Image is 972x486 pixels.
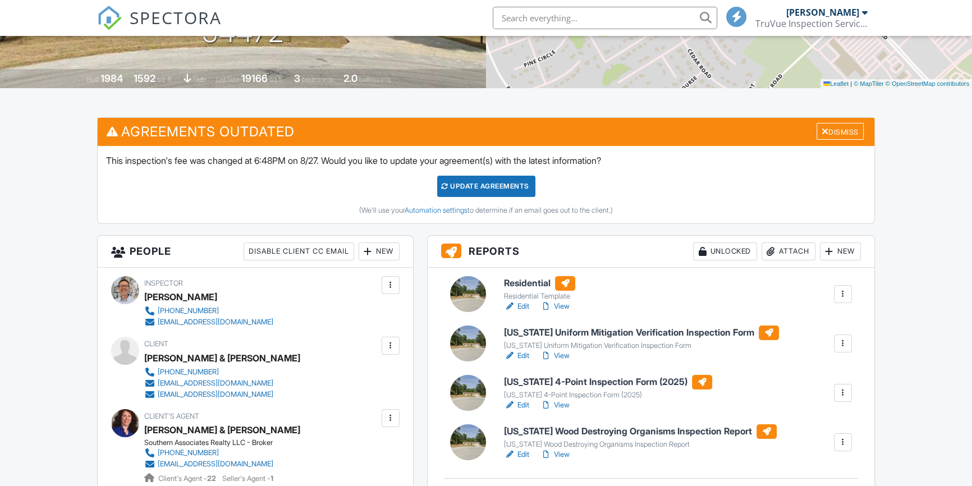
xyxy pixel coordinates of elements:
a: [EMAIL_ADDRESS][DOMAIN_NAME] [144,389,291,400]
div: Update Agreements [437,176,535,197]
a: Edit [504,400,529,411]
div: [EMAIL_ADDRESS][DOMAIN_NAME] [158,379,273,388]
span: Lot Size [216,75,240,84]
div: [EMAIL_ADDRESS][DOMAIN_NAME] [158,390,273,399]
a: [EMAIL_ADDRESS][DOMAIN_NAME] [144,459,291,470]
a: [US_STATE] Wood Destroying Organisms Inspection Report [US_STATE] Wood Destroying Organisms Inspe... [504,424,777,449]
a: Leaflet [823,80,849,87]
a: View [540,350,570,361]
a: [PHONE_NUMBER] [144,366,291,378]
span: sq. ft. [157,75,173,84]
a: [EMAIL_ADDRESS][DOMAIN_NAME] [144,378,291,389]
a: SPECTORA [97,15,222,39]
a: [US_STATE] 4-Point Inspection Form (2025) [US_STATE] 4-Point Inspection Form (2025) [504,375,712,400]
div: (We'll use your to determine if an email goes out to the client.) [106,206,866,215]
div: Residential Template [504,292,575,301]
div: [PERSON_NAME] [144,288,217,305]
div: [PERSON_NAME] [786,7,859,18]
div: [EMAIL_ADDRESS][DOMAIN_NAME] [158,460,273,469]
a: [EMAIL_ADDRESS][DOMAIN_NAME] [144,317,273,328]
div: [US_STATE] Wood Destroying Organisms Inspection Report [504,440,777,449]
div: [US_STATE] Uniform Mitigation Verification Inspection Form [504,341,779,350]
div: [PHONE_NUMBER] [158,306,219,315]
a: [US_STATE] Uniform Mitigation Verification Inspection Form [US_STATE] Uniform Mitigation Verifica... [504,325,779,350]
div: [PHONE_NUMBER] [158,448,219,457]
a: [PHONE_NUMBER] [144,305,273,317]
h6: [US_STATE] Wood Destroying Organisms Inspection Report [504,424,777,439]
a: Edit [504,449,529,460]
div: 3 [294,72,300,84]
a: View [540,400,570,411]
a: Edit [504,350,529,361]
div: [EMAIL_ADDRESS][DOMAIN_NAME] [158,318,273,327]
strong: 1 [270,474,273,483]
span: Client's Agent - [158,474,218,483]
div: [PHONE_NUMBER] [158,368,219,377]
a: View [540,301,570,312]
a: Automation settings [405,206,467,214]
span: Client [144,340,168,348]
div: Southern Associates Realty LLC - Broker [144,438,300,447]
span: Inspector [144,279,183,287]
div: 1984 [100,72,123,84]
div: This inspection's fee was changed at 6:48PM on 8/27. Would you like to update your agreement(s) w... [98,146,874,223]
div: Disable Client CC Email [244,242,354,260]
div: TruVue Inspection Services [755,18,868,29]
a: [PHONE_NUMBER] [144,447,291,459]
div: Dismiss [817,123,864,140]
div: 19166 [241,72,268,84]
div: Attach [762,242,815,260]
h6: [US_STATE] Uniform Mitigation Verification Inspection Form [504,325,779,340]
h3: Agreements Outdated [98,118,874,145]
span: bathrooms [359,75,391,84]
h3: People [98,236,412,268]
div: Unlocked [693,242,757,260]
a: Residential Residential Template [504,276,575,301]
div: [US_STATE] 4-Point Inspection Form (2025) [504,391,712,400]
span: slab [193,75,205,84]
span: Built [86,75,99,84]
img: The Best Home Inspection Software - Spectora [97,6,122,30]
span: sq.ft. [269,75,283,84]
span: Seller's Agent - [222,474,273,483]
strong: 22 [207,474,216,483]
div: 1592 [134,72,155,84]
div: New [820,242,861,260]
h6: Residential [504,276,575,291]
a: Edit [504,301,529,312]
span: SPECTORA [130,6,222,29]
span: Client's Agent [144,412,199,420]
span: bedrooms [302,75,333,84]
div: [PERSON_NAME] & [PERSON_NAME] [144,350,300,366]
h6: [US_STATE] 4-Point Inspection Form (2025) [504,375,712,389]
a: © MapTiler [854,80,884,87]
a: View [540,449,570,460]
input: Search everything... [493,7,717,29]
a: [PERSON_NAME] & [PERSON_NAME] [144,421,300,438]
a: © OpenStreetMap contributors [886,80,969,87]
span: | [850,80,852,87]
div: New [359,242,400,260]
div: 2.0 [343,72,357,84]
h3: Reports [428,236,874,268]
